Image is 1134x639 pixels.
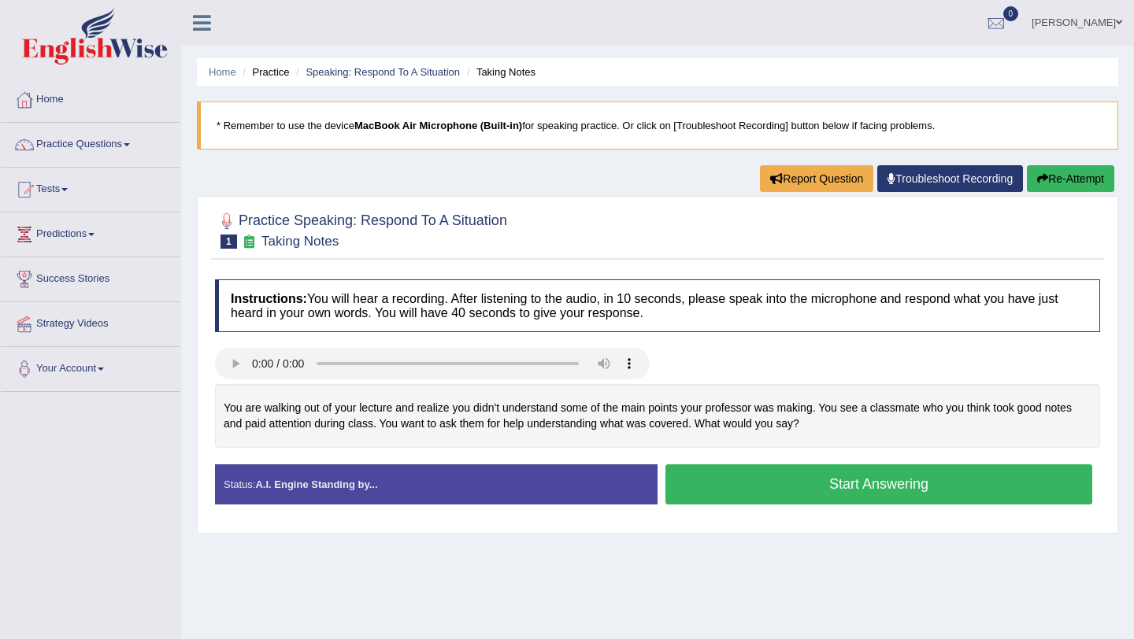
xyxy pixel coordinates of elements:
[215,279,1100,332] h4: You will hear a recording. After listening to the audio, in 10 seconds, please speak into the mic...
[215,464,658,504] div: Status:
[354,120,522,131] b: MacBook Air Microphone (Built-in)
[209,66,236,78] a: Home
[1,168,180,207] a: Tests
[255,478,377,490] strong: A.I. Engine Standing by...
[1003,6,1019,21] span: 0
[1,212,180,252] a: Predictions
[197,102,1118,150] blockquote: * Remember to use the device for speaking practice. Or click on [Troubleshoot Recording] button b...
[220,235,237,249] span: 1
[1,347,180,386] a: Your Account
[239,65,289,79] li: Practice
[877,165,1023,192] a: Troubleshoot Recording
[760,165,873,192] button: Report Question
[463,65,535,79] li: Taking Notes
[1027,165,1114,192] button: Re-Attempt
[1,123,180,162] a: Practice Questions
[1,78,180,117] a: Home
[261,234,339,249] small: Taking Notes
[1,302,180,342] a: Strategy Videos
[306,66,460,78] a: Speaking: Respond To A Situation
[241,235,258,249] small: Exam occurring question
[1,257,180,297] a: Success Stories
[231,292,307,305] b: Instructions:
[215,384,1100,448] div: You are walking out of your lecture and realize you didn't understand some of the main points you...
[665,464,1092,504] button: Start Answering
[215,209,507,249] h2: Practice Speaking: Respond To A Situation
